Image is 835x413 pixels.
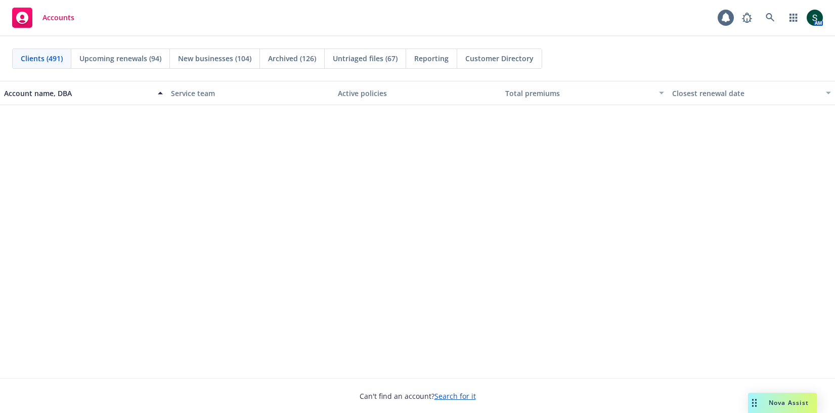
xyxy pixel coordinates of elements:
span: Customer Directory [465,53,534,64]
button: Closest renewal date [668,81,835,105]
a: Accounts [8,4,78,32]
div: Account name, DBA [4,88,152,99]
a: Report a Bug [737,8,757,28]
button: Service team [167,81,334,105]
span: New businesses (104) [178,53,251,64]
span: Upcoming renewals (94) [79,53,161,64]
span: Can't find an account? [360,391,476,401]
div: Closest renewal date [672,88,820,99]
span: Reporting [414,53,449,64]
span: Clients (491) [21,53,63,64]
button: Total premiums [501,81,668,105]
span: Nova Assist [769,398,809,407]
span: Archived (126) [268,53,316,64]
button: Active policies [334,81,501,105]
div: Total premiums [505,88,653,99]
a: Switch app [783,8,804,28]
span: Untriaged files (67) [333,53,398,64]
div: Service team [171,88,330,99]
button: Nova Assist [748,393,817,413]
span: Accounts [42,14,74,22]
div: Active policies [338,88,497,99]
div: Drag to move [748,393,761,413]
a: Search for it [434,391,476,401]
a: Search [760,8,780,28]
img: photo [807,10,823,26]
